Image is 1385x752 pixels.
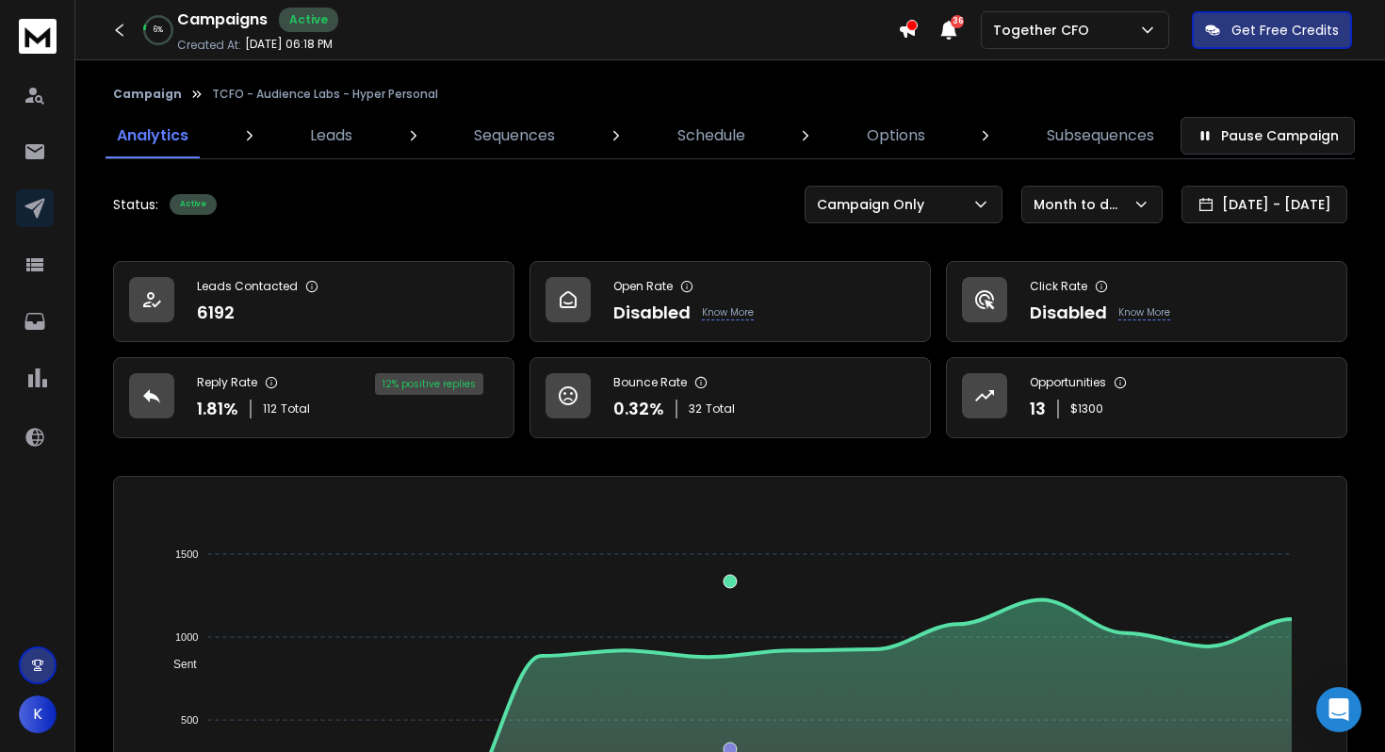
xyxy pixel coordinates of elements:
div: Open Intercom Messenger [1316,687,1361,732]
span: Sent [159,658,197,671]
p: Know More [702,305,754,320]
p: Sequences [474,124,555,147]
p: Leads Contacted [197,279,298,294]
p: 13 [1030,396,1046,422]
p: Get Free Credits [1231,21,1339,40]
p: Subsequences [1047,124,1154,147]
a: Schedule [666,113,757,158]
p: Campaign Only [817,195,932,214]
div: Active [279,8,338,32]
a: Leads Contacted6192 [113,261,514,342]
p: Analytics [117,124,188,147]
p: Disabled [1030,300,1107,326]
button: [DATE] - [DATE] [1181,186,1347,223]
span: 112 [263,401,277,417]
p: Leads [310,124,352,147]
p: 6 % [154,25,163,36]
div: 12 % positive replies [375,373,483,395]
p: Open Rate [613,279,673,294]
p: 1.81 % [197,396,238,422]
tspan: 1500 [175,548,198,560]
button: K [19,695,57,733]
p: 6192 [197,300,235,326]
tspan: 1000 [175,631,198,643]
p: Created At: [177,38,241,53]
button: Campaign [113,87,182,102]
div: Active [170,194,217,215]
a: Click RateDisabledKnow More [946,261,1347,342]
img: logo [19,19,57,54]
a: Analytics [106,113,200,158]
a: Subsequences [1035,113,1165,158]
p: Opportunities [1030,375,1106,390]
a: Opportunities13$1300 [946,357,1347,438]
a: Bounce Rate0.32%32Total [530,357,931,438]
p: 0.32 % [613,396,664,422]
a: Sequences [463,113,566,158]
p: Status: [113,195,158,214]
a: Options [855,113,937,158]
button: Get Free Credits [1192,11,1352,49]
p: Options [867,124,925,147]
p: Reply Rate [197,375,257,390]
span: Total [281,401,310,417]
p: Know More [1118,305,1170,320]
p: Click Rate [1030,279,1087,294]
p: [DATE] 06:18 PM [245,37,333,52]
p: Schedule [677,124,745,147]
tspan: 500 [181,714,198,726]
a: Open RateDisabledKnow More [530,261,931,342]
p: Together CFO [993,21,1097,40]
p: $ 1300 [1070,401,1103,417]
p: TCFO - Audience Labs - Hyper Personal [212,87,438,102]
p: Bounce Rate [613,375,687,390]
h1: Campaigns [177,8,268,31]
span: 32 [689,401,702,417]
span: 36 [951,15,964,28]
span: Total [706,401,735,417]
a: Leads [299,113,364,158]
a: Reply Rate1.81%112Total12% positive replies [113,357,514,438]
p: Month to date [1034,195,1132,214]
button: Pause Campaign [1181,117,1355,155]
p: Disabled [613,300,691,326]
